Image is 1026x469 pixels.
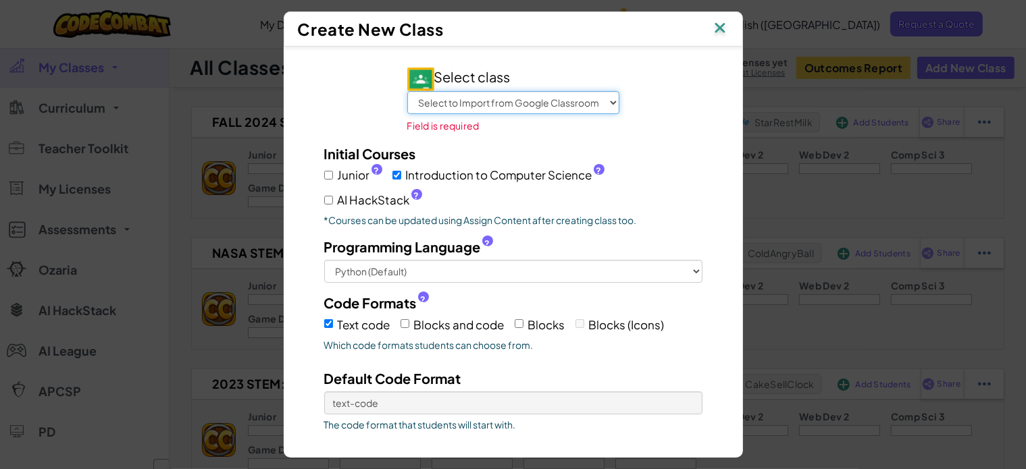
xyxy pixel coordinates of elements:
[324,237,481,256] span: Programming Language
[407,68,511,85] span: Select class
[324,213,702,227] p: *Courses can be updated using Assign Content after creating class too.
[324,370,461,387] span: Default Code Format
[374,165,379,176] span: ?
[324,319,333,328] input: Text code
[324,171,333,180] input: Junior?
[324,338,702,352] span: Which code formats students can choose from.
[324,293,417,312] span: Code Formats
[484,238,490,249] span: ?
[528,317,565,332] span: Blocks
[338,317,390,332] span: Text code
[324,196,333,204] input: AI HackStack?
[407,67,434,91] img: IconGoogleClassroom.svg
[338,190,422,210] span: AI HackStack
[575,319,584,328] input: Blocks (Icons)
[515,319,523,328] input: Blocks
[406,165,605,185] span: Introduction to Computer Science
[589,317,665,332] span: Blocks (Icons)
[401,319,409,328] input: Blocks and code
[338,165,382,185] span: Junior
[392,171,401,180] input: Introduction to Computer Science?
[596,165,601,176] span: ?
[298,19,444,39] span: Create New Class
[420,294,426,305] span: ?
[324,418,702,431] span: The code format that students will start with.
[413,190,419,201] span: ?
[407,120,480,131] span: Field is required
[711,19,729,39] img: IconClose.svg
[324,144,416,163] label: Initial Courses
[414,317,505,332] span: Blocks and code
